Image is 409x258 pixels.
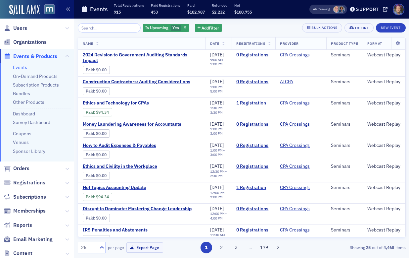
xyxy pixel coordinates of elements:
a: 1 Registration [236,185,271,191]
span: : [86,67,96,72]
a: Dashboard [13,111,35,117]
a: Hot Topics Accounting Update [83,185,194,191]
a: Users [4,25,27,32]
a: Construction Contractors: Auditing Considerations [83,79,194,85]
a: 1 Registration [236,100,271,106]
span: : [86,237,96,242]
a: CPA Crossings [280,185,310,191]
time: 1:00 PM [210,62,223,66]
img: SailAMX [44,4,55,15]
h1: Events [90,5,108,13]
span: Product Type [331,41,358,46]
span: [DATE] [210,52,224,58]
span: CPA Crossings [280,163,322,169]
a: Paid [86,216,94,221]
input: Search… [78,23,141,32]
a: CPA Crossings [280,52,310,58]
a: Survey Dashboard [13,119,50,125]
div: – [210,233,227,241]
a: Orders [4,165,29,172]
a: Reports [4,222,32,229]
div: Paid: 0 - $0 [83,151,110,159]
button: Export [344,23,373,32]
a: New Event [376,24,406,30]
a: CPA Crossings [280,163,310,169]
a: Events & Products [4,53,57,60]
a: Bundles [13,91,30,97]
a: 0 Registrations [236,79,271,85]
div: Webcast Replay [367,121,400,127]
time: 5:00 PM [210,89,223,94]
span: Subscriptions [13,193,46,201]
div: Seminars [331,163,358,169]
button: 2 [215,242,227,253]
a: Content [4,250,32,257]
div: Paid: 0 - $0 [83,129,110,137]
span: Date [210,41,219,46]
button: 179 [258,242,270,253]
span: Viewing [313,7,330,12]
div: Paid: 0 - $0 [83,66,110,74]
span: [DATE] [210,184,224,190]
span: $0.00 [96,173,107,178]
strong: 4,468 [383,244,395,250]
p: Paid Registrations [151,3,180,8]
span: Memberships [13,207,46,215]
span: CPA Crossings [280,227,322,233]
span: $102,987 [187,9,205,15]
a: Paid [86,89,94,94]
a: 0 Registrations [236,163,271,169]
div: – [210,58,227,66]
div: Seminars [331,52,358,58]
div: Seminars [331,185,358,191]
button: 3 [231,242,242,253]
a: Coupons [13,131,31,137]
span: [DATE] [210,227,224,233]
span: 2024 Revision to Government Auditing Standards Impact [83,52,201,64]
a: Paid [86,131,94,136]
a: 0 Registrations [236,52,271,58]
div: Bulk Actions [311,26,337,30]
a: Organizations [4,38,47,46]
p: Net [234,3,252,8]
span: $94.34 [96,194,109,199]
a: Other Products [13,99,44,105]
a: 0 Registrations [236,143,271,149]
div: – [210,212,227,220]
span: [DATE] [210,163,224,169]
time: 9:00 AM [210,57,223,62]
span: Name [83,41,93,46]
span: : [86,131,96,136]
div: Webcast Replay [367,206,400,212]
div: Seminars [331,227,358,233]
span: $0.00 [96,131,107,136]
div: Support [356,6,379,12]
button: New Event [376,23,406,32]
div: – [210,127,227,136]
a: Paid [86,194,94,199]
a: Money Laundering Awareness for Accountants [83,121,194,127]
span: $0.00 [96,237,107,242]
time: 1:30 PM [210,105,223,110]
span: Reports [13,222,32,229]
time: 1:00 PM [210,148,223,153]
a: Email Marketing [4,236,53,243]
time: 1:00 PM [210,127,223,131]
time: 1:00 PM [210,85,223,89]
time: 2:00 PM [210,195,223,199]
time: 12:30 PM [210,169,225,174]
span: … [246,244,255,250]
button: AddFilter [195,24,222,32]
div: 25 [81,244,96,251]
a: CPA Crossings [280,206,310,212]
span: Users [13,25,27,32]
span: Chris Dougherty [338,6,345,13]
a: CPA Crossings [280,100,310,106]
p: Paid [187,3,205,8]
span: : [86,173,96,178]
span: Yes [172,25,179,30]
a: CPA Crossings [280,227,310,233]
a: Paid [86,237,94,242]
span: AICPA [280,79,322,85]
